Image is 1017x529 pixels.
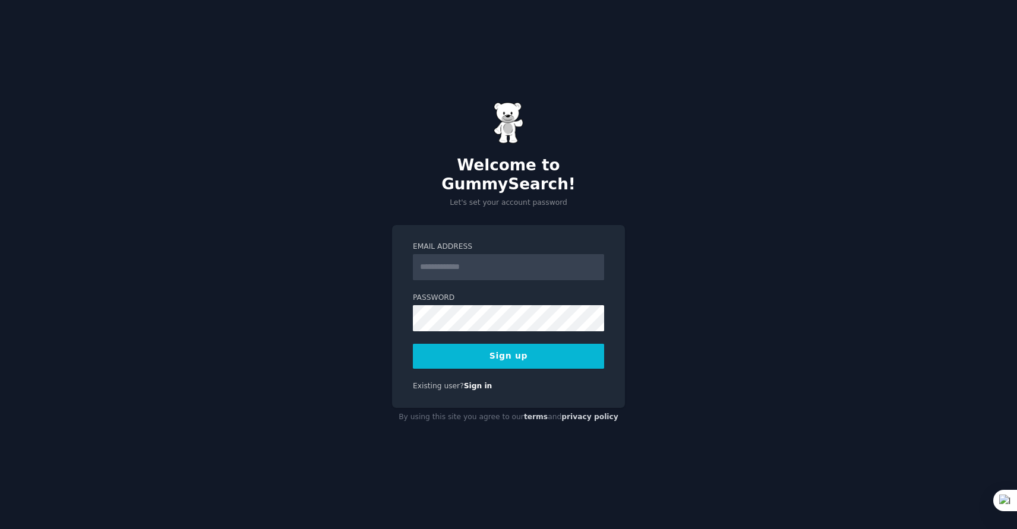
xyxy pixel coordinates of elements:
[392,198,625,208] p: Let's set your account password
[413,242,604,252] label: Email Address
[392,408,625,427] div: By using this site you agree to our and
[413,293,604,303] label: Password
[494,102,523,144] img: Gummy Bear
[413,382,464,390] span: Existing user?
[413,344,604,369] button: Sign up
[464,382,492,390] a: Sign in
[524,413,548,421] a: terms
[392,156,625,194] h2: Welcome to GummySearch!
[561,413,618,421] a: privacy policy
